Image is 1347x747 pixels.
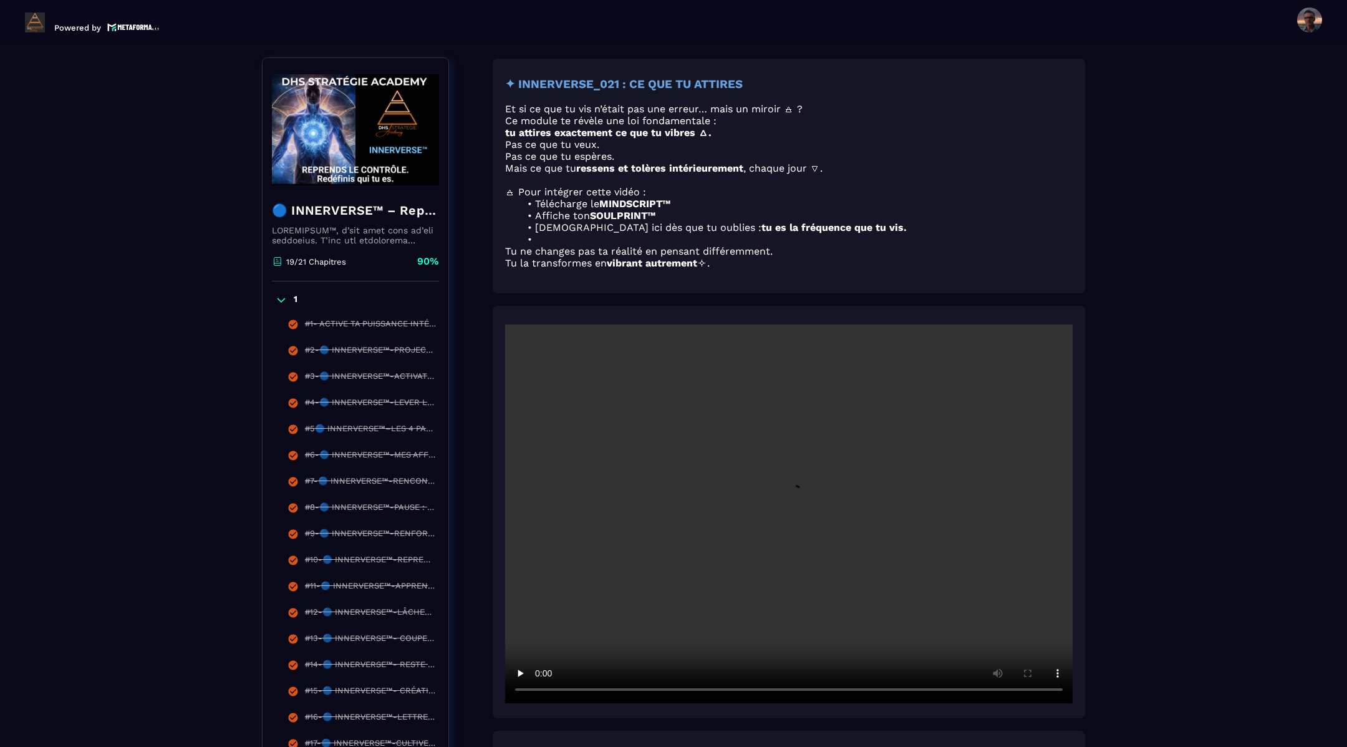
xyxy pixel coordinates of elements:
[576,162,743,174] strong: ressens et tolères intérieurement
[305,502,436,516] div: #8-🔵 INNERVERSE™-PAUSE : TU VIENS D’ACTIVER TON NOUVEAU CYCLE
[272,202,439,219] h4: 🔵 INNERVERSE™ – Reprogrammation Quantique & Activation du Soi Réel
[520,198,1073,210] li: Télécharge le
[305,712,436,726] div: #16-🔵 INNERVERSE™-LETTRE DE COLÈRE
[305,686,436,700] div: #15-🔵 INNERVERSE™- CRÉATION DE TREMPLINS
[505,245,1073,257] p: Tu ne changes pas ta réalité en pensant différemment.
[590,210,655,222] strong: SOULPRINT™
[505,162,1073,174] p: Mais ce que tu , chaque jour 🜄.
[505,115,1073,127] p: Ce module te révèle une loi fondamentale :
[520,222,1073,233] li: [DEMOGRAPHIC_DATA] ici dès que tu oublies :
[305,633,436,647] div: #13-🔵 INNERVERSE™- COUPER LES SACS DE SABLE
[305,371,436,385] div: #3-🔵 INNERVERSE™-ACTIVATION PUISSANTE
[505,150,1073,162] p: Pas ce que tu espères.
[505,77,743,91] strong: ✦ INNERVERSE_021 : CE QUE TU ATTIRES
[305,581,436,595] div: #11-🔵 INNERVERSE™-APPRENDS À DIRE NON
[305,660,436,673] div: #14-🔵 INNERVERSE™- RESTE TOI-MÊME
[505,186,1073,198] p: 🜁 Pour intégrer cette vidéo :
[505,257,1073,269] p: Tu la transformes en 🝊.
[25,12,45,32] img: logo-branding
[272,225,439,245] p: LOREMIPSUM™, d’sit amet cons ad’eli seddoeius. T’inc utl etdolorema aliquaeni ad minimveniamqui n...
[305,398,436,411] div: #4-🔵 INNERVERSE™-LEVER LES VOILES INTÉRIEURS
[761,222,907,233] strong: tu es la fréquence que tu vis.
[305,345,436,359] div: #2-🔵 INNERVERSE™-PROJECTION & TRANSFORMATION PERSONNELLE
[286,257,346,266] p: 19/21 Chapitres
[305,476,436,490] div: #7-🔵 INNERVERSE™-RENCONTRE AVEC TON ENFANT INTÉRIEUR.
[107,22,160,32] img: logo
[505,127,712,139] strong: tu attires exactement ce que tu vibres 🜂.
[305,529,436,542] div: #9-🔵 INNERVERSE™-RENFORCE TON MINDSET
[520,210,1073,222] li: Affiche ton
[505,103,1073,115] p: Et si ce que tu vis n’était pas une erreur… mais un miroir 🜁 ?
[305,424,436,437] div: #5🔵 INNERVERSE™–LES 4 PALIERS VERS TA PRISE DE CONSCIENCE RÉUSSIE
[305,555,436,569] div: #10-🔵 INNERVERSE™-REPRENDS TON POUVOIR
[294,294,297,306] p: 1
[505,139,1073,150] p: Pas ce que tu veux.
[599,198,670,210] strong: MINDSCRIPT™
[54,23,101,32] p: Powered by
[305,450,436,464] div: #6-🔵 INNERVERSE™-MES AFFIRMATIONS POSITIVES
[305,607,436,621] div: #12-🔵 INNERVERSE™-LÂCHER-PRISE
[607,257,697,269] strong: vibrant autrement
[272,67,439,192] img: banner
[305,319,436,333] div: #1- ACTIVE TA PUISSANCE INTÉRIEURE
[417,255,439,268] p: 90%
